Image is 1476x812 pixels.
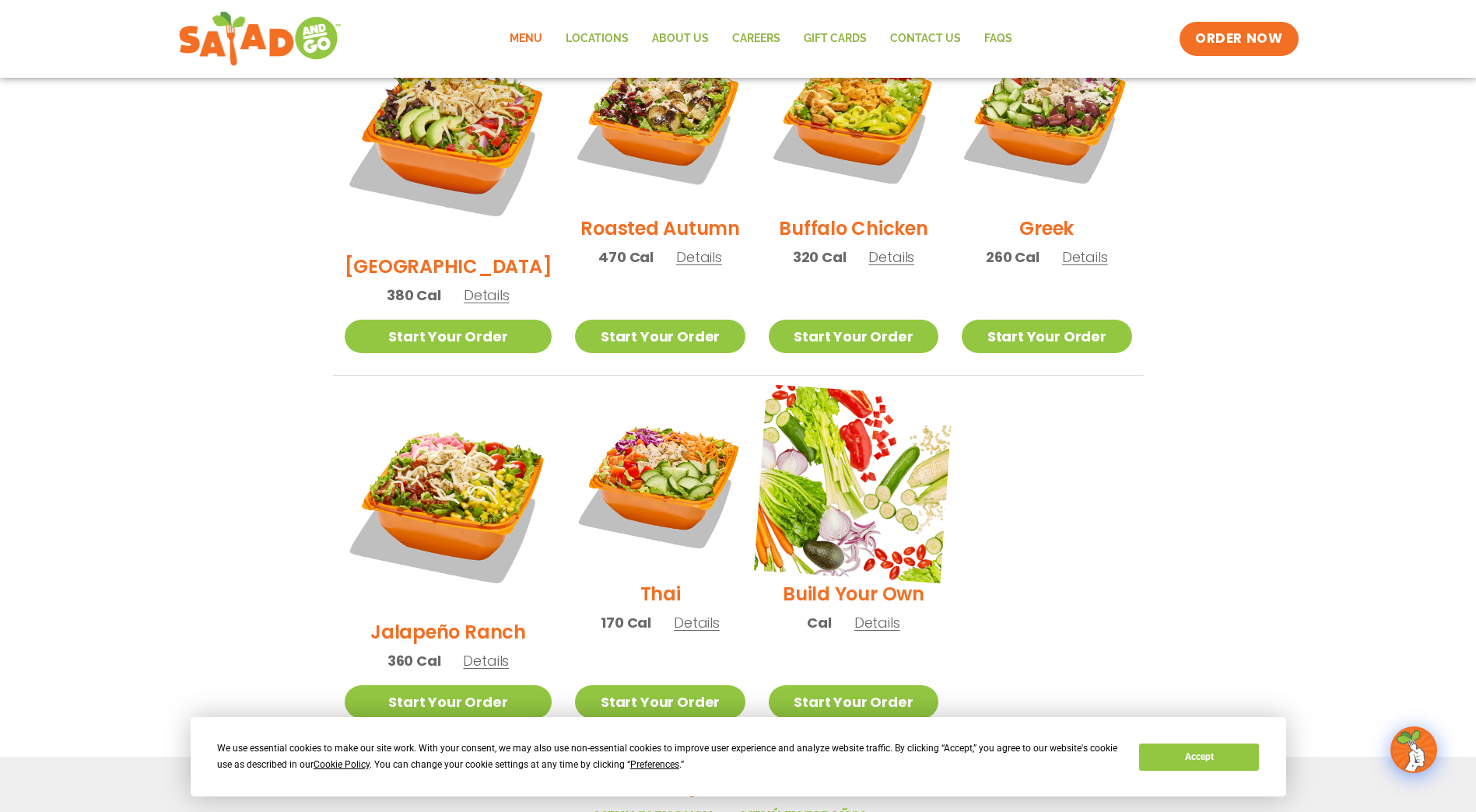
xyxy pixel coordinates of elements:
[1392,728,1436,772] img: wpChatIcon
[217,740,1120,773] div: We use essential cookies to make our site work. With your consent, we may also use non-essential ...
[464,285,510,305] span: Details
[191,717,1286,796] div: Cookie Consent Prompt
[674,613,720,632] span: Details
[792,21,878,57] a: GIFT CARDS
[598,247,654,268] span: 470 Cal
[370,618,526,646] h2: Jalapeño Ranch
[345,253,552,280] h2: [GEOGRAPHIC_DATA]
[575,33,745,203] img: Product photo for Roasted Autumn Salad
[554,21,640,57] a: Locations
[807,612,831,633] span: Cal
[720,21,792,57] a: Careers
[580,215,740,242] h2: Roasted Autumn
[387,650,441,671] span: 360 Cal
[178,8,342,70] img: new-SAG-logo-768×292
[1019,215,1074,242] h2: Greek
[676,247,722,267] span: Details
[314,759,370,770] span: Cookie Policy
[498,21,1024,57] nav: Menu
[1062,247,1108,267] span: Details
[962,320,1131,353] a: Start Your Order
[973,21,1024,57] a: FAQs
[575,399,745,569] img: Product photo for Thai Salad
[640,580,681,607] h2: Thai
[498,21,554,57] a: Menu
[640,21,720,57] a: About Us
[630,759,679,770] span: Preferences
[986,247,1040,268] span: 260 Cal
[575,320,745,353] a: Start Your Order
[962,33,1131,203] img: Product photo for Greek Salad
[769,33,938,203] img: Product photo for Buffalo Chicken Salad
[779,215,927,242] h2: Buffalo Chicken
[878,21,973,57] a: Contact Us
[345,685,552,719] a: Start Your Order
[793,247,847,268] span: 320 Cal
[1180,22,1298,56] a: ORDER NOW
[769,685,938,719] a: Start Your Order
[575,685,745,719] a: Start Your Order
[1139,744,1259,771] button: Accept
[601,612,651,633] span: 170 Cal
[868,247,914,267] span: Details
[754,384,953,583] img: Product photo for Build Your Own
[1195,30,1282,48] span: ORDER NOW
[783,580,924,607] h2: Build Your Own
[387,285,441,306] span: 380 Cal
[345,399,552,607] img: Product photo for Jalapeño Ranch Salad
[854,613,900,632] span: Details
[345,33,552,241] img: Product photo for BBQ Ranch Salad
[463,651,509,670] span: Details
[345,320,552,353] a: Start Your Order
[769,320,938,353] a: Start Your Order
